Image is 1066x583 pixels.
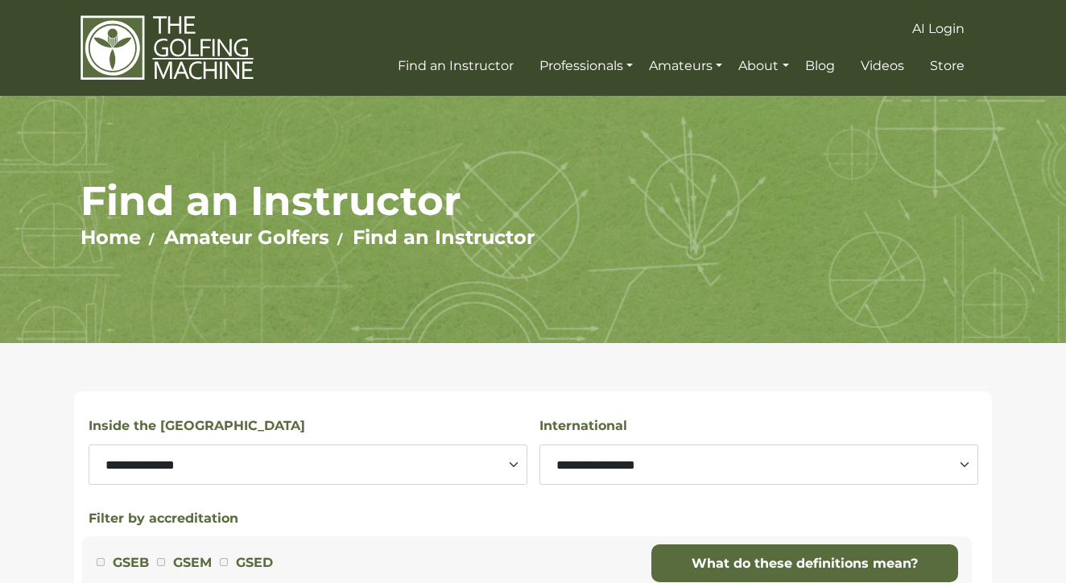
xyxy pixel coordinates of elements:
[81,14,254,81] img: The Golfing Machine
[89,444,527,485] select: Select a state
[394,52,518,81] a: Find an Instructor
[173,552,212,573] label: GSEM
[113,552,149,573] label: GSEB
[926,52,969,81] a: Store
[651,544,958,583] a: What do these definitions mean?
[734,52,792,81] a: About
[81,225,141,249] a: Home
[535,52,637,81] a: Professionals
[857,52,908,81] a: Videos
[398,58,514,73] span: Find an Instructor
[912,21,965,36] span: AI Login
[805,58,835,73] span: Blog
[908,14,969,43] a: AI Login
[539,444,978,485] select: Select a country
[164,225,329,249] a: Amateur Golfers
[539,416,627,436] label: International
[930,58,965,73] span: Store
[801,52,839,81] a: Blog
[353,225,535,249] a: Find an Instructor
[89,416,305,436] label: Inside the [GEOGRAPHIC_DATA]
[236,552,273,573] label: GSED
[81,176,986,225] h1: Find an Instructor
[861,58,904,73] span: Videos
[89,509,238,528] button: Filter by accreditation
[645,52,726,81] a: Amateurs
